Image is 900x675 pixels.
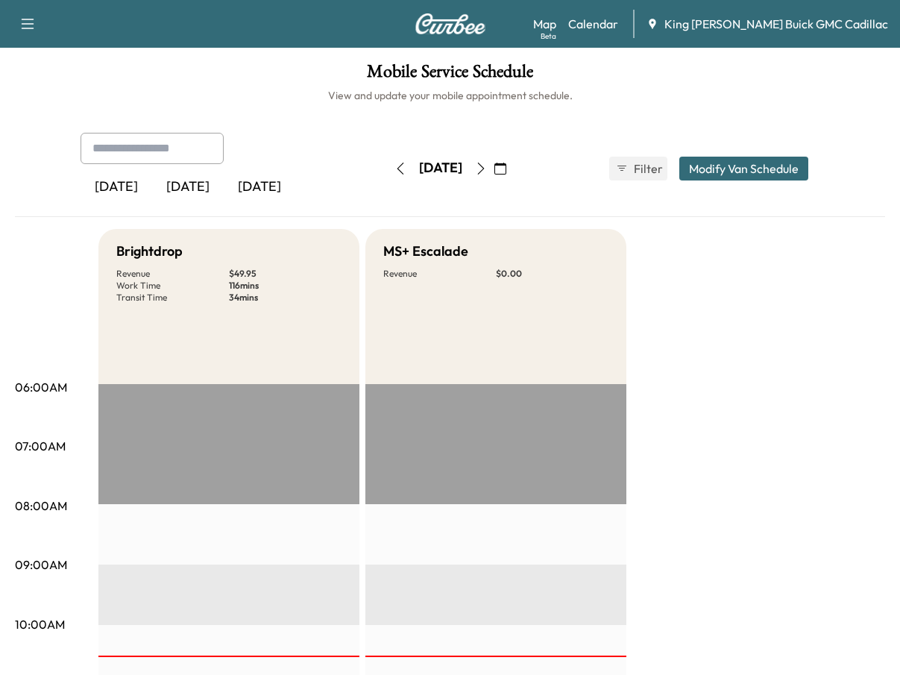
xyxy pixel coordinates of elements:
[152,170,224,204] div: [DATE]
[541,31,556,42] div: Beta
[419,159,462,178] div: [DATE]
[116,268,229,280] p: Revenue
[634,160,661,178] span: Filter
[496,268,608,280] p: $ 0.00
[15,378,67,396] p: 06:00AM
[533,15,556,33] a: MapBeta
[229,292,342,304] p: 34 mins
[116,241,183,262] h5: Brightdrop
[679,157,808,180] button: Modify Van Schedule
[568,15,618,33] a: Calendar
[383,241,468,262] h5: MS+ Escalade
[664,15,888,33] span: King [PERSON_NAME] Buick GMC Cadillac
[15,556,67,574] p: 09:00AM
[15,63,885,88] h1: Mobile Service Schedule
[229,268,342,280] p: $ 49.95
[609,157,667,180] button: Filter
[15,88,885,103] h6: View and update your mobile appointment schedule.
[81,170,152,204] div: [DATE]
[415,13,486,34] img: Curbee Logo
[224,170,295,204] div: [DATE]
[15,497,67,515] p: 08:00AM
[383,268,496,280] p: Revenue
[116,292,229,304] p: Transit Time
[116,280,229,292] p: Work Time
[15,437,66,455] p: 07:00AM
[15,615,65,633] p: 10:00AM
[229,280,342,292] p: 116 mins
